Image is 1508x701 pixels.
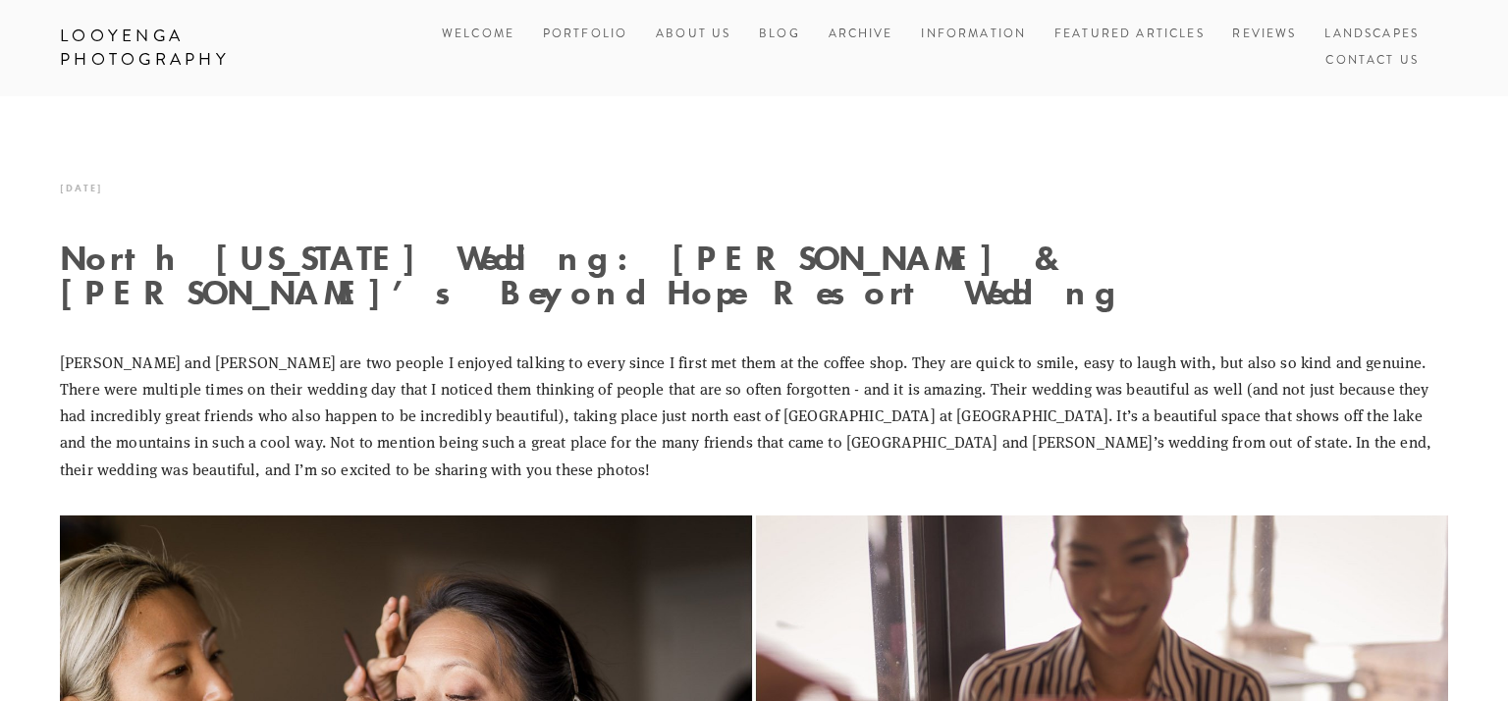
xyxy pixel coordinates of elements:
[60,175,103,201] time: [DATE]
[442,22,514,48] a: Welcome
[1325,48,1419,75] a: Contact Us
[829,22,893,48] a: Archive
[543,26,627,42] a: Portfolio
[656,22,730,48] a: About Us
[1324,22,1419,48] a: Landscapes
[1232,22,1296,48] a: Reviews
[1054,22,1205,48] a: Featured Articles
[921,26,1026,42] a: Information
[759,22,800,48] a: Blog
[45,20,360,77] a: Looyenga Photography
[60,241,1448,309] h1: North [US_STATE] Wedding: [PERSON_NAME] & [PERSON_NAME]’s Beyond Hope Resort Wedding
[60,349,1448,482] p: [PERSON_NAME] and [PERSON_NAME] are two people I enjoyed talking to every since I first met them ...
